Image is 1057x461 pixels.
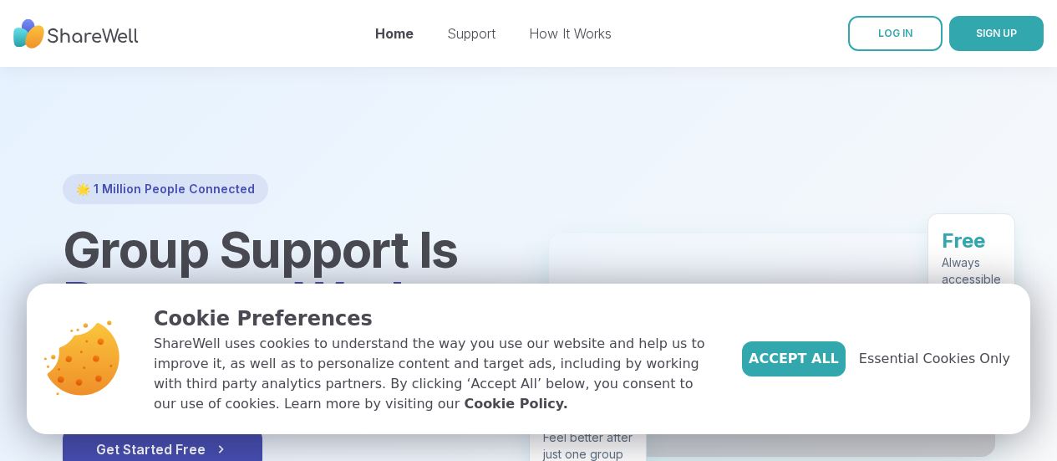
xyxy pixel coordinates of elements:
[63,269,419,330] span: Proven to Work
[859,349,1010,369] span: Essential Cookies Only
[63,174,268,204] div: 🌟 1 Million People Connected
[96,439,229,459] span: Get Started Free
[529,25,612,42] a: How It Works
[543,423,633,456] div: Feel better after just one group
[154,334,715,414] p: ShareWell uses cookies to understand the way you use our website and help us to improve it, as we...
[848,16,943,51] a: LOG IN
[154,304,715,334] p: Cookie Preferences
[375,25,414,42] a: Home
[447,25,495,42] a: Support
[949,16,1044,51] button: SIGN UP
[749,349,839,369] span: Accept All
[63,224,509,325] h1: Group Support Is
[878,27,912,39] span: LOG IN
[742,341,846,376] button: Accept All
[464,394,567,414] a: Cookie Policy.
[942,221,1001,248] div: Free
[942,248,1001,281] div: Always accessible
[976,27,1017,39] span: SIGN UP
[13,11,139,57] img: ShareWell Nav Logo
